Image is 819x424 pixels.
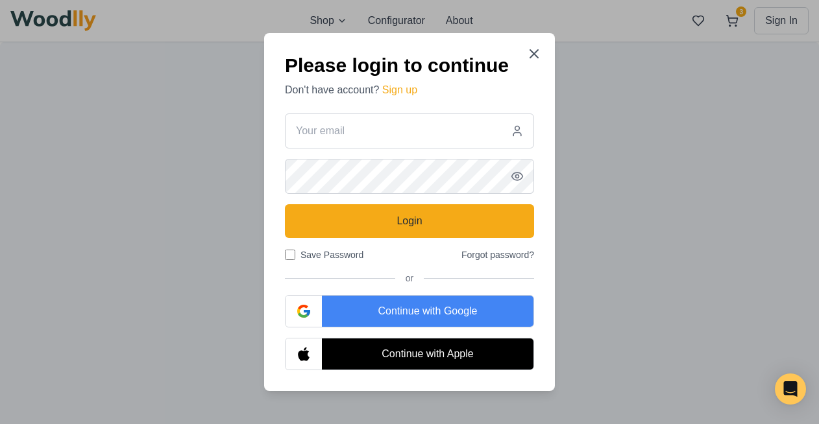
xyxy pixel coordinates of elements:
[285,204,534,238] button: Login
[322,338,533,370] div: Continue with Apple
[322,296,533,327] div: Continue with Google
[775,373,806,405] div: Open Intercom Messenger
[285,248,363,261] label: Save Password
[285,295,534,327] button: Continue with Google
[285,82,534,98] p: Don't have account?
[382,82,417,98] button: Sign up
[285,113,534,148] input: Your email
[406,272,413,285] span: or
[285,250,295,260] input: Save Password
[285,338,534,370] button: Continue with Apple
[461,248,534,261] button: Forgot password?
[285,54,534,77] h2: Please login to continue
